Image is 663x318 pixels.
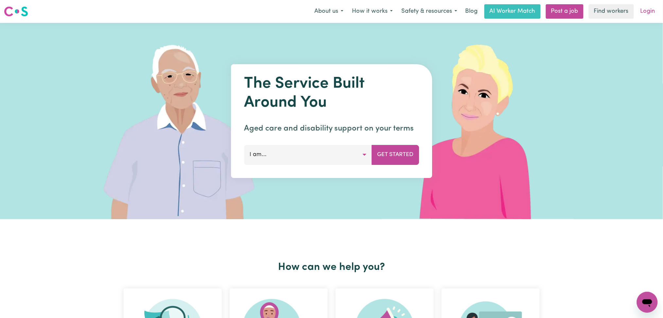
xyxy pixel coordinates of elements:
[4,6,28,17] img: Careseekers logo
[310,5,348,18] button: About us
[462,4,482,19] a: Blog
[589,4,634,19] a: Find workers
[397,5,462,18] button: Safety & resources
[637,292,658,313] iframe: Button to launch messaging window
[348,5,397,18] button: How it works
[637,4,659,19] a: Login
[372,145,419,165] button: Get Started
[244,123,419,134] p: Aged care and disability support on your terms
[4,4,28,19] a: Careseekers logo
[120,261,544,274] h2: How can we help you?
[244,75,419,112] h1: The Service Built Around You
[244,145,372,165] button: I am...
[484,4,541,19] a: AI Worker Match
[546,4,584,19] a: Post a job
